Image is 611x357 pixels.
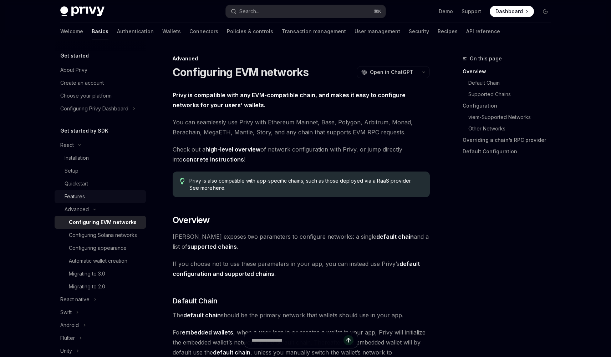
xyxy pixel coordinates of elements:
[55,280,146,293] a: Migrating to 2.0
[55,242,146,254] a: Configuring appearance
[55,319,146,332] button: Toggle Android section
[470,54,502,63] span: On this page
[173,259,430,279] span: If you choose not to use these parameters in your app, you can instead use Privy’s .
[374,9,381,14] span: ⌘ K
[189,177,422,192] span: Privy is also compatible with app-specific chains, such as those deployed via a RaaS provider. Se...
[65,192,85,201] div: Features
[182,329,233,336] strong: embedded wallets
[60,321,79,329] div: Android
[355,23,400,40] a: User management
[65,154,89,162] div: Installation
[173,117,430,137] span: You can seamlessly use Privy with Ethereum Mainnet, Base, Polygon, Arbitrum, Monad, Berachain, Me...
[60,91,112,100] div: Choose your platform
[370,69,413,76] span: Open in ChatGPT
[495,8,523,15] span: Dashboard
[55,216,146,229] a: Configuring EVM networks
[466,23,500,40] a: API reference
[65,179,88,188] div: Quickstart
[55,164,146,177] a: Setup
[60,295,90,304] div: React native
[226,5,386,18] button: Open search
[60,6,105,16] img: dark logo
[180,178,185,184] svg: Tip
[92,23,108,40] a: Basics
[55,102,146,115] button: Toggle Configuring Privy Dashboard section
[463,146,557,157] a: Default Configuration
[239,7,259,16] div: Search...
[205,146,260,153] a: high-level overview
[490,6,534,17] a: Dashboard
[60,127,108,135] h5: Get started by SDK
[69,231,137,239] div: Configuring Solana networks
[343,335,353,345] button: Send message
[55,139,146,152] button: Toggle React section
[173,296,218,306] span: Default Chain
[409,23,429,40] a: Security
[65,167,78,175] div: Setup
[60,347,72,355] div: Unity
[65,205,89,214] div: Advanced
[60,104,128,113] div: Configuring Privy Dashboard
[60,308,72,317] div: Swift
[183,312,221,319] strong: default chain
[60,51,89,60] h5: Get started
[69,269,105,278] div: Migrating to 3.0
[173,91,406,109] strong: Privy is compatible with any EVM-compatible chain, and makes it easy to configure networks for yo...
[173,144,430,164] span: Check out a of network configuration with Privy, or jump directly into !
[55,152,146,164] a: Installation
[60,141,74,149] div: React
[55,306,146,319] button: Toggle Swift section
[55,64,146,76] a: About Privy
[117,23,154,40] a: Authentication
[463,123,557,134] a: Other Networks
[463,77,557,89] a: Default Chain
[60,334,75,342] div: Flutter
[60,79,104,87] div: Create an account
[55,267,146,280] a: Migrating to 3.0
[213,185,224,191] a: here
[173,66,309,79] h1: Configuring EVM networks
[69,257,127,265] div: Automatic wallet creation
[60,23,83,40] a: Welcome
[55,203,146,216] button: Toggle Advanced section
[173,310,430,320] span: The should be the primary network that wallets should use in your app.
[55,254,146,267] a: Automatic wallet creation
[189,23,218,40] a: Connectors
[55,229,146,242] a: Configuring Solana networks
[55,293,146,306] button: Toggle React native section
[60,66,87,74] div: About Privy
[69,282,105,291] div: Migrating to 2.0
[540,6,551,17] button: Toggle dark mode
[69,244,127,252] div: Configuring appearance
[251,332,343,348] input: Ask a question...
[183,156,244,163] a: concrete instructions
[187,243,237,251] a: supported chains
[55,89,146,102] a: Choose your platform
[438,23,458,40] a: Recipes
[463,134,557,146] a: Overriding a chain’s RPC provider
[173,214,210,226] span: Overview
[463,66,557,77] a: Overview
[69,218,137,227] div: Configuring EVM networks
[282,23,346,40] a: Transaction management
[55,76,146,89] a: Create an account
[462,8,481,15] a: Support
[55,177,146,190] a: Quickstart
[439,8,453,15] a: Demo
[227,23,273,40] a: Policies & controls
[55,332,146,344] button: Toggle Flutter section
[173,55,430,62] div: Advanced
[376,233,414,241] a: default chain
[463,89,557,100] a: Supported Chains
[463,100,557,111] a: Configuration
[173,232,430,252] span: [PERSON_NAME] exposes two parameters to configure networks: a single and a list of .
[55,190,146,203] a: Features
[357,66,418,78] button: Open in ChatGPT
[162,23,181,40] a: Wallets
[463,111,557,123] a: viem-Supported Networks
